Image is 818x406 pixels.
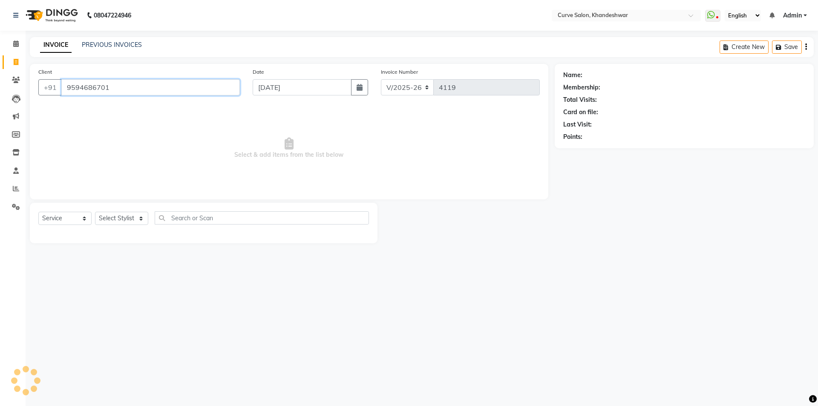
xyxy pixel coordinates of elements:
div: Name: [563,71,582,80]
input: Search or Scan [155,211,369,225]
label: Date [253,68,264,76]
div: Last Visit: [563,120,592,129]
div: Card on file: [563,108,598,117]
button: +91 [38,79,62,95]
div: Total Visits: [563,95,597,104]
a: INVOICE [40,37,72,53]
img: logo [22,3,80,27]
label: Client [38,68,52,76]
div: Points: [563,132,582,141]
button: Save [772,40,802,54]
a: PREVIOUS INVOICES [82,41,142,49]
input: Search by Name/Mobile/Email/Code [61,79,240,95]
span: Admin [783,11,802,20]
label: Invoice Number [381,68,418,76]
b: 08047224946 [94,3,131,27]
div: Membership: [563,83,600,92]
span: Select & add items from the list below [38,106,540,191]
button: Create New [720,40,769,54]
